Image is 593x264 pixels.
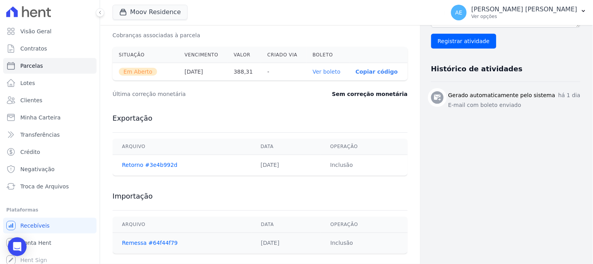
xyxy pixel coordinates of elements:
span: Contratos [20,45,47,52]
a: Parcelas [3,58,97,74]
div: Plataformas [6,205,93,215]
p: E-mail com boleto enviado [448,101,580,109]
th: Valor [228,47,261,63]
a: Clientes [3,92,97,108]
a: Retorno #3e4b992d [122,162,177,168]
span: Visão Geral [20,27,52,35]
span: Crédito [20,148,40,156]
a: Ver boleto [313,69,340,75]
button: AE [PERSON_NAME] [PERSON_NAME] Ver opções [445,2,593,24]
th: Data [251,139,321,155]
a: Transferências [3,127,97,143]
a: Conta Hent [3,235,97,251]
p: Ver opções [471,13,577,20]
th: - [261,63,306,81]
h3: Exportação [113,114,408,123]
h3: Histórico de atividades [431,64,523,74]
th: Situação [113,47,178,63]
span: Em Aberto [119,68,157,76]
h3: Importação [113,192,408,201]
a: Negativação [3,161,97,177]
p: [PERSON_NAME] [PERSON_NAME] [471,5,577,13]
th: Operação [321,217,407,233]
a: Remessa #64f44f79 [122,240,178,246]
span: Minha Carteira [20,114,61,121]
a: Visão Geral [3,24,97,39]
span: Troca de Arquivos [20,183,69,190]
button: Moov Residence [113,5,188,20]
a: Crédito [3,144,97,160]
input: Registrar atividade [431,34,496,49]
button: Copiar código [356,69,398,75]
p: há 1 dia [558,91,580,99]
dd: Sem correção monetária [332,90,407,98]
div: Open Intercom Messenger [8,237,27,256]
td: Inclusão [321,155,408,176]
td: Inclusão [321,233,407,254]
a: Troca de Arquivos [3,179,97,194]
th: Data [251,217,321,233]
th: Operação [321,139,408,155]
td: [DATE] [251,155,321,176]
th: [DATE] [178,63,228,81]
span: Transferências [20,131,60,139]
a: Lotes [3,75,97,91]
th: Criado via [261,47,306,63]
th: 388,31 [228,63,261,81]
h3: Gerado automaticamente pelo sistema [448,91,555,99]
span: Recebíveis [20,222,50,230]
th: Arquivo [113,217,251,233]
span: Negativação [20,165,55,173]
a: Recebíveis [3,218,97,233]
a: Contratos [3,41,97,56]
span: Conta Hent [20,239,51,247]
a: Minha Carteira [3,110,97,125]
dt: Cobranças associadas à parcela [113,31,200,39]
th: Arquivo [113,139,251,155]
th: Boleto [306,47,349,63]
span: Clientes [20,96,42,104]
td: [DATE] [251,233,321,254]
th: Vencimento [178,47,228,63]
span: Parcelas [20,62,43,70]
span: Lotes [20,79,35,87]
span: AE [455,10,462,15]
dt: Última correção monetária [113,90,287,98]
